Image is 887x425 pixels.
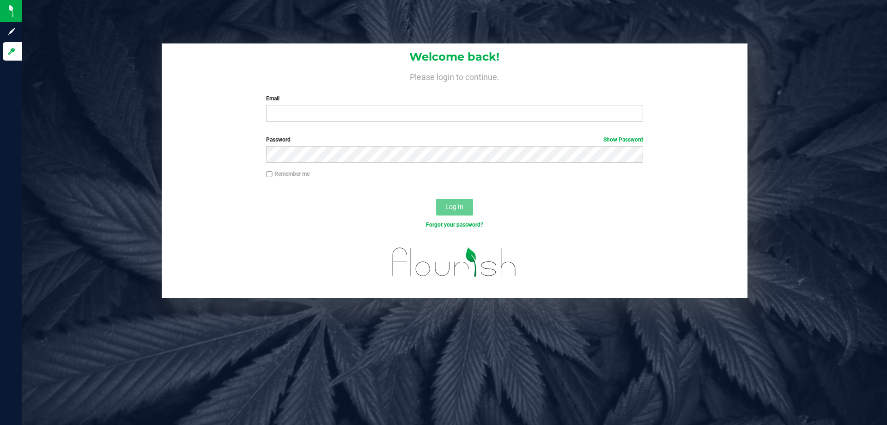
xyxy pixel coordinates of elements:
[266,170,310,178] label: Remember me
[603,136,643,143] a: Show Password
[445,203,463,210] span: Log In
[426,222,483,228] a: Forgot your password?
[381,239,528,286] img: flourish_logo.svg
[7,47,16,56] inline-svg: Log in
[266,94,643,103] label: Email
[266,136,291,143] span: Password
[162,70,747,81] h4: Please login to continue.
[266,171,273,178] input: Remember me
[7,27,16,36] inline-svg: Sign up
[162,51,747,63] h1: Welcome back!
[436,199,473,216] button: Log In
